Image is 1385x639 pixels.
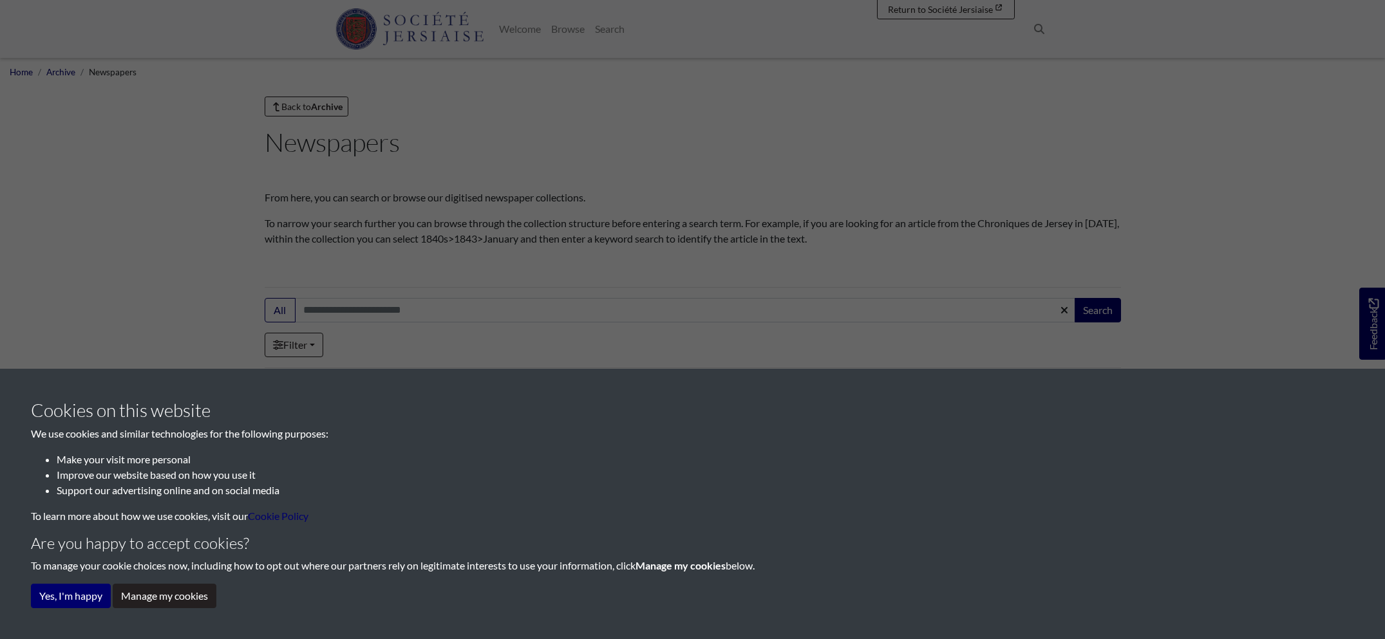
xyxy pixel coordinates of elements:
[57,483,1354,498] li: Support our advertising online and on social media
[31,534,1354,553] h4: Are you happy to accept cookies?
[57,467,1354,483] li: Improve our website based on how you use it
[31,558,1354,573] p: To manage your cookie choices now, including how to opt out where our partners rely on legitimate...
[31,508,1354,524] p: To learn more about how we use cookies, visit our
[636,559,726,571] strong: Manage my cookies
[31,426,1354,441] p: We use cookies and similar technologies for the following purposes:
[57,452,1354,467] li: Make your visit more personal
[31,400,1354,421] h3: Cookies on this website
[31,584,111,608] button: Yes, I'm happy
[248,510,308,522] a: learn more about cookies
[113,584,216,608] button: Manage my cookies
